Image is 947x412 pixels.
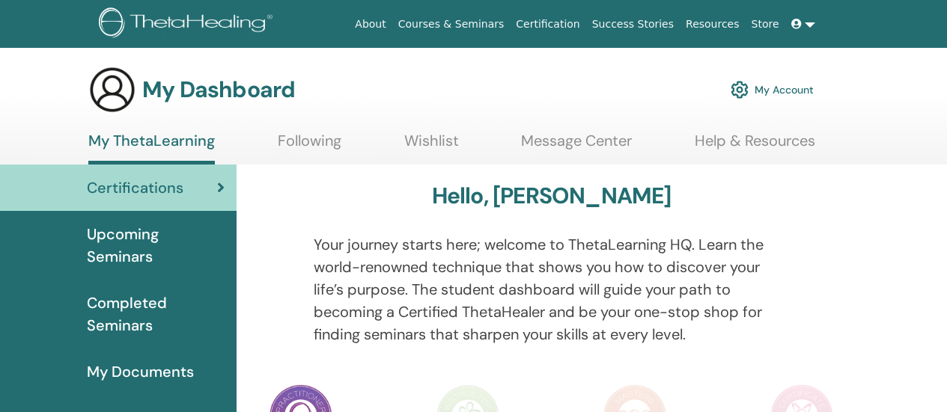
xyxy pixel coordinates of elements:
[392,10,511,38] a: Courses & Seminars
[586,10,680,38] a: Success Stories
[87,176,183,199] span: Certifications
[349,10,392,38] a: About
[99,7,278,41] img: logo.png
[88,132,215,165] a: My ThetaLearning
[695,132,815,161] a: Help & Resources
[510,10,585,38] a: Certification
[142,76,295,103] h3: My Dashboard
[731,77,749,102] img: cog.svg
[680,10,746,38] a: Resources
[278,132,341,161] a: Following
[404,132,459,161] a: Wishlist
[87,223,225,268] span: Upcoming Seminars
[314,233,790,345] p: Your journey starts here; welcome to ThetaLearning HQ. Learn the world-renowned technique that sh...
[731,73,814,106] a: My Account
[87,292,225,336] span: Completed Seminars
[521,132,632,161] a: Message Center
[432,182,672,209] h3: Hello, [PERSON_NAME]
[88,66,136,114] img: generic-user-icon.jpg
[87,360,194,383] span: My Documents
[746,10,785,38] a: Store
